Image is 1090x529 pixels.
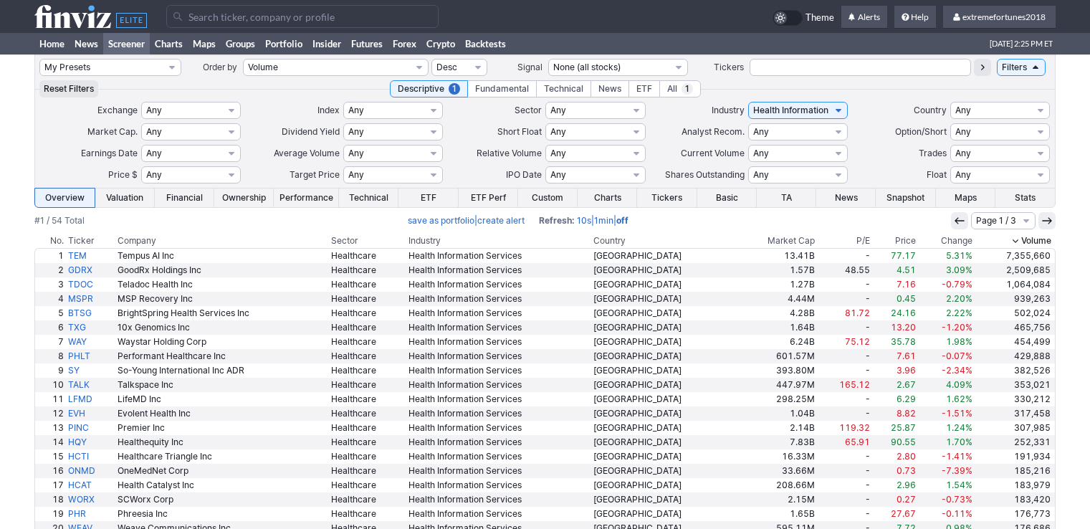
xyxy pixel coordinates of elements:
[66,249,115,263] a: TEM
[872,478,918,492] a: 2.96
[975,378,1055,392] a: 353,021
[736,306,817,320] a: 4.28B
[736,392,817,406] a: 298.25M
[975,292,1055,306] a: 939,263
[845,308,870,318] span: 81.72
[460,33,511,54] a: Backtests
[115,464,329,478] a: OneMedNet Corp
[66,492,115,507] a: WORX
[659,80,701,97] div: All
[115,363,329,378] a: So-Young International Inc ADR
[329,435,406,449] a: Healthcare
[839,422,870,433] span: 119.32
[35,435,66,449] a: 14
[918,349,974,363] a: -0.07%
[115,263,329,277] a: GoodRx Holdings Inc
[591,249,736,263] a: [GEOGRAPHIC_DATA]
[736,363,817,378] a: 393.80M
[408,215,474,226] a: save as portfolio
[591,277,736,292] a: [GEOGRAPHIC_DATA]
[66,507,115,521] a: PHR
[897,351,916,361] span: 7.61
[95,189,154,207] a: Valuation
[897,408,916,419] span: 8.82
[897,451,916,462] span: 2.80
[736,335,817,349] a: 6.24B
[329,392,406,406] a: Healthcare
[591,335,736,349] a: [GEOGRAPHIC_DATA]
[329,263,406,277] a: Healthcare
[115,335,329,349] a: Waystar Holding Corp
[406,349,591,363] a: Health Information Services
[736,507,817,521] a: 1.65B
[872,320,918,335] a: 13.20
[918,406,974,421] a: -1.51%
[997,59,1046,76] a: Filters
[115,320,329,335] a: 10x Genomics Inc
[408,214,525,228] span: |
[406,464,591,478] a: Health Information Services
[817,363,872,378] a: -
[918,263,974,277] a: 3.09%
[872,464,918,478] a: 0.73
[406,292,591,306] a: Health Information Services
[975,392,1055,406] a: 330,212
[872,378,918,392] a: 2.67
[918,335,974,349] a: 1.98%
[591,478,736,492] a: [GEOGRAPHIC_DATA]
[329,492,406,507] a: Healthcare
[66,378,115,392] a: TALK
[406,263,591,277] a: Health Information Services
[35,507,66,521] a: 19
[918,292,974,306] a: 2.20%
[591,306,736,320] a: [GEOGRAPHIC_DATA]
[942,408,972,419] span: -1.51%
[736,349,817,363] a: 601.57M
[817,435,872,449] a: 65.91
[897,279,916,290] span: 7.16
[616,215,628,226] a: off
[946,422,972,433] span: 1.24%
[975,492,1055,507] a: 183,420
[406,492,591,507] a: Health Information Services
[918,464,974,478] a: -7.39%
[817,378,872,392] a: 165.12
[66,292,115,306] a: MSPR
[115,392,329,406] a: LifeMD Inc
[817,421,872,435] a: 119.32
[329,507,406,521] a: Healthcare
[736,249,817,263] a: 13.41B
[329,478,406,492] a: Healthcare
[518,189,578,207] a: Custom
[773,10,834,26] a: Theme
[946,336,972,347] span: 1.98%
[736,435,817,449] a: 7.83B
[872,292,918,306] a: 0.45
[35,363,66,378] a: 9
[918,492,974,507] a: -0.73%
[918,378,974,392] a: 4.09%
[946,264,972,275] span: 3.09%
[736,292,817,306] a: 4.44M
[346,33,388,54] a: Futures
[817,406,872,421] a: -
[39,80,98,97] button: Reset Filters
[34,33,70,54] a: Home
[388,33,421,54] a: Forex
[891,422,916,433] span: 25.87
[115,292,329,306] a: MSP Recovery Inc
[942,365,972,376] span: -2.34%
[406,249,591,263] a: Health Information Services
[591,507,736,521] a: [GEOGRAPHIC_DATA]
[736,406,817,421] a: 1.04B
[628,80,660,97] div: ETF
[918,363,974,378] a: -2.34%
[467,80,537,97] div: Fundamental
[66,478,115,492] a: HCAT
[975,449,1055,464] a: 191,934
[872,306,918,320] a: 24.16
[975,421,1055,435] a: 307,985
[406,378,591,392] a: Health Information Services
[66,392,115,406] a: LFMD
[817,277,872,292] a: -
